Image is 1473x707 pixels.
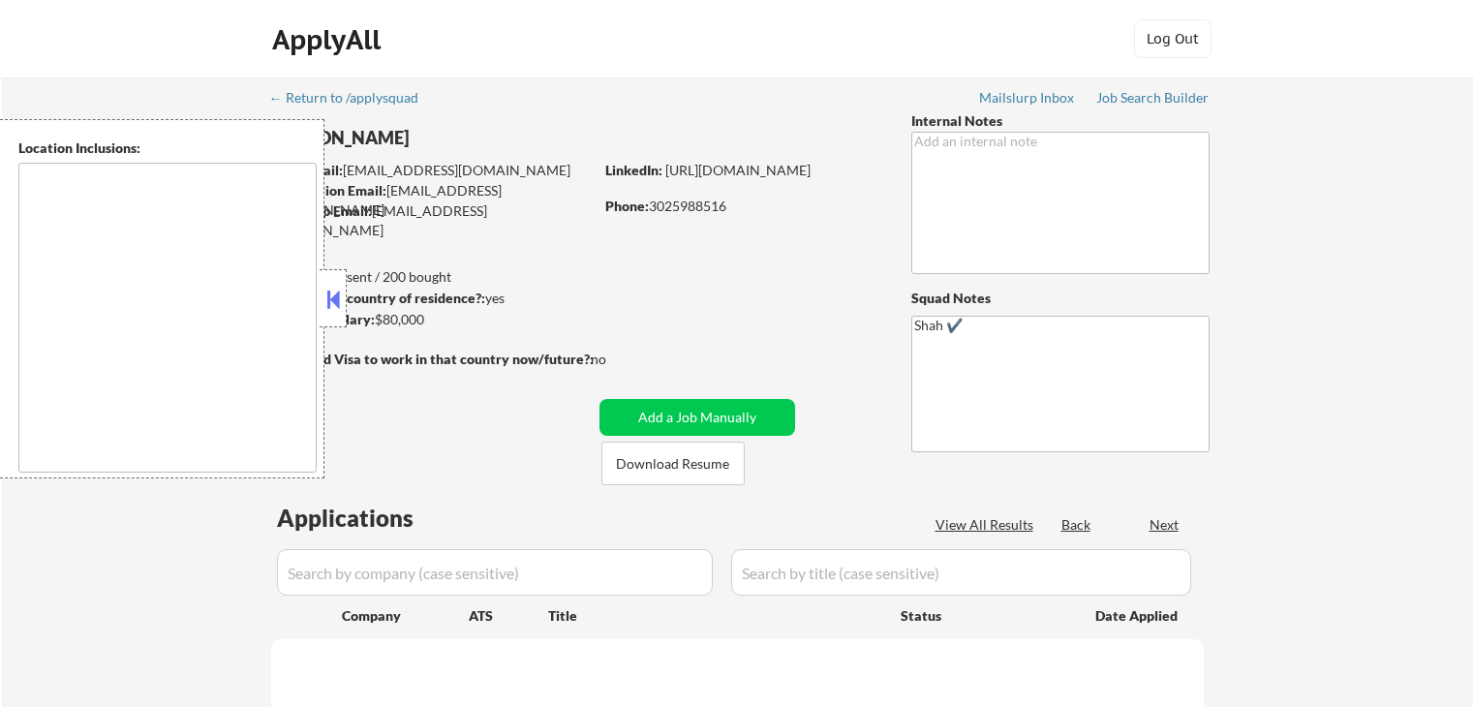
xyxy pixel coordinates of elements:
[270,290,485,306] strong: Can work in country of residence?:
[1134,19,1212,58] button: Log Out
[605,197,879,216] div: 3025988516
[1096,91,1210,105] div: Job Search Builder
[469,606,548,626] div: ATS
[591,350,646,369] div: no
[271,201,593,239] div: [EMAIL_ADDRESS][DOMAIN_NAME]
[269,91,437,105] div: ← Return to /applysquad
[272,181,593,219] div: [EMAIL_ADDRESS][DOMAIN_NAME]
[271,351,594,367] strong: Will need Visa to work in that country now/future?:
[270,310,593,329] div: $80,000
[601,442,745,485] button: Download Resume
[731,549,1191,596] input: Search by title (case sensitive)
[901,598,1067,632] div: Status
[271,126,669,150] div: [PERSON_NAME]
[605,198,649,214] strong: Phone:
[605,162,662,178] strong: LinkedIn:
[911,111,1210,131] div: Internal Notes
[936,515,1039,535] div: View All Results
[270,267,593,287] div: 139 sent / 200 bought
[272,23,386,56] div: ApplyAll
[665,162,811,178] a: [URL][DOMAIN_NAME]
[342,606,469,626] div: Company
[277,549,713,596] input: Search by company (case sensitive)
[18,138,317,158] div: Location Inclusions:
[599,399,795,436] button: Add a Job Manually
[911,289,1210,308] div: Squad Notes
[277,507,469,530] div: Applications
[272,161,593,180] div: [EMAIL_ADDRESS][DOMAIN_NAME]
[1061,515,1092,535] div: Back
[1150,515,1181,535] div: Next
[548,606,882,626] div: Title
[979,91,1076,105] div: Mailslurp Inbox
[1095,606,1181,626] div: Date Applied
[270,289,587,308] div: yes
[269,90,437,109] a: ← Return to /applysquad
[979,90,1076,109] a: Mailslurp Inbox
